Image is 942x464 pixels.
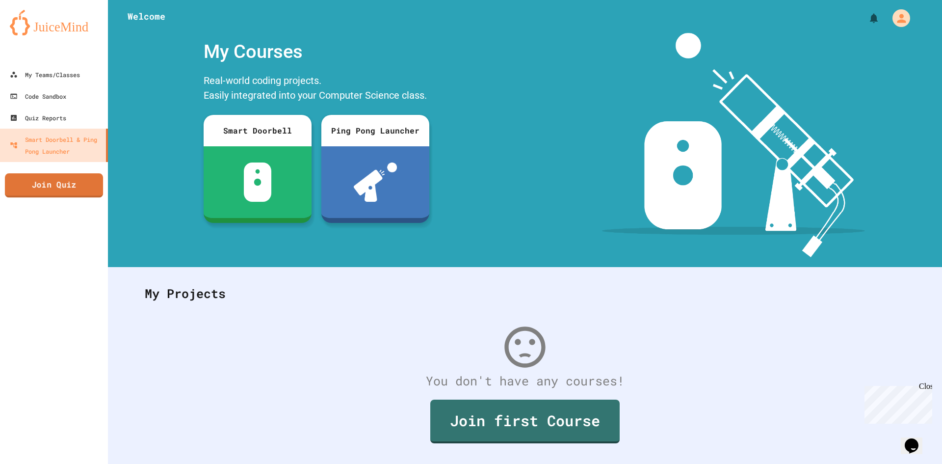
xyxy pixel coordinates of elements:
div: Smart Doorbell [204,115,312,146]
div: My Notifications [850,10,882,27]
div: Ping Pong Launcher [321,115,429,146]
img: logo-orange.svg [10,10,98,35]
img: sdb-white.svg [244,163,272,202]
div: Quiz Reports [10,112,66,124]
div: My Account [882,7,913,29]
iframe: chat widget [901,425,932,454]
div: Real-world coding projects. Easily integrated into your Computer Science class. [199,71,434,108]
div: Code Sandbox [10,90,66,102]
div: My Courses [199,33,434,71]
div: My Projects [135,274,915,313]
a: Join first Course [430,400,620,443]
div: My Teams/Classes [10,69,80,81]
img: banner-image-my-projects.png [602,33,865,257]
div: Smart Doorbell & Ping Pong Launcher [10,134,102,157]
div: Chat with us now!Close [4,4,68,62]
a: Join Quiz [5,173,103,198]
div: You don't have any courses! [135,372,915,390]
img: ppl-with-ball.png [354,163,397,202]
iframe: chat widget [861,382,932,424]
